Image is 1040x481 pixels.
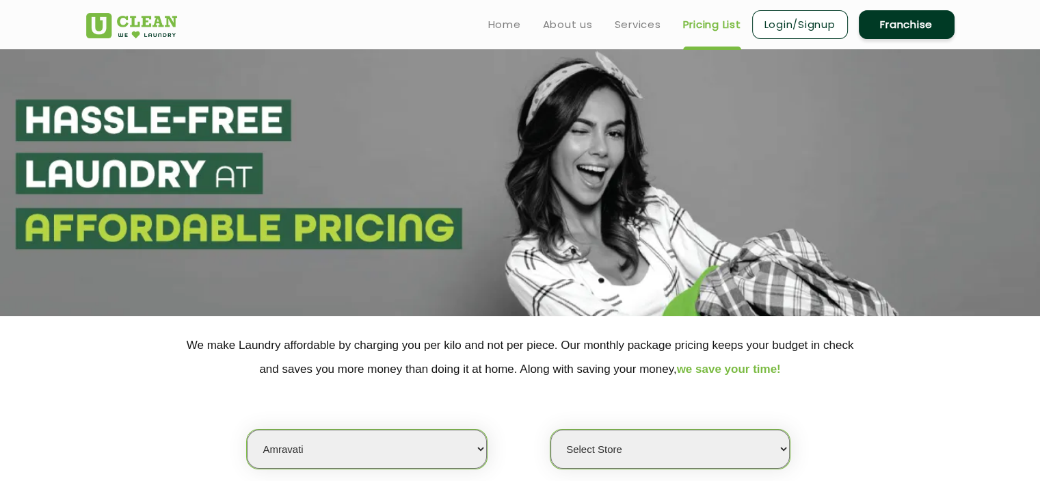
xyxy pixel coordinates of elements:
a: Pricing List [683,16,741,33]
a: Franchise [859,10,955,39]
a: Services [615,16,661,33]
span: we save your time! [677,363,781,376]
a: Home [488,16,521,33]
p: We make Laundry affordable by charging you per kilo and not per piece. Our monthly package pricin... [86,333,955,381]
a: About us [543,16,593,33]
a: Login/Signup [752,10,848,39]
img: UClean Laundry and Dry Cleaning [86,13,177,38]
